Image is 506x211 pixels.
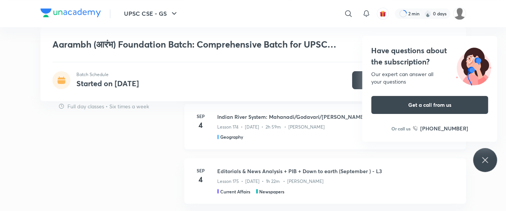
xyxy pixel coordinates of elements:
[391,125,410,132] p: Or call us
[420,124,468,132] h6: [PHONE_NUMBER]
[119,6,183,21] button: UPSC CSE - GS
[76,78,139,88] h4: Started on [DATE]
[453,7,466,20] img: Yuvraj M
[220,133,243,140] h5: Geography
[193,174,208,185] h4: 4
[193,113,208,120] h6: Sep
[371,70,488,85] div: Our expert can answer all your questions
[193,167,208,174] h6: Sep
[217,113,457,121] h3: Indian River System: Mahanadi/Godavari/[PERSON_NAME] and Kaveri
[217,124,325,130] p: Lesson 174 • [DATE] • 2h 59m • [PERSON_NAME]
[40,8,101,19] a: Company Logo
[371,96,488,114] button: Get a call from us
[371,45,488,67] h4: Have questions about the subscription?
[413,124,468,132] a: [PHONE_NUMBER]
[352,71,431,89] button: Get subscription
[193,120,208,131] h4: 4
[259,188,284,195] h5: Newspapers
[379,10,386,17] img: avatar
[377,7,389,19] button: avatar
[67,102,149,110] p: Full day classes • Six times a week
[450,45,497,85] img: ttu_illustration_new.svg
[40,8,101,17] img: Company Logo
[76,71,139,78] p: Batch Schedule
[217,167,457,175] h3: Editorials & News Analysis + PIB + Down to earth (September ) - L3
[52,39,346,50] h1: Aarambh (आरंभ) Foundation Batch: Comprehensive Batch for UPSC CSE, 2026 (Bilingual)
[220,188,250,195] h5: Current Affairs
[184,104,466,158] a: Sep4Indian River System: Mahanadi/Godavari/[PERSON_NAME] and KaveriLesson 174 • [DATE] • 2h 59m •...
[424,10,431,17] img: streak
[217,178,324,185] p: Lesson 175 • [DATE] • 1h 22m • [PERSON_NAME]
